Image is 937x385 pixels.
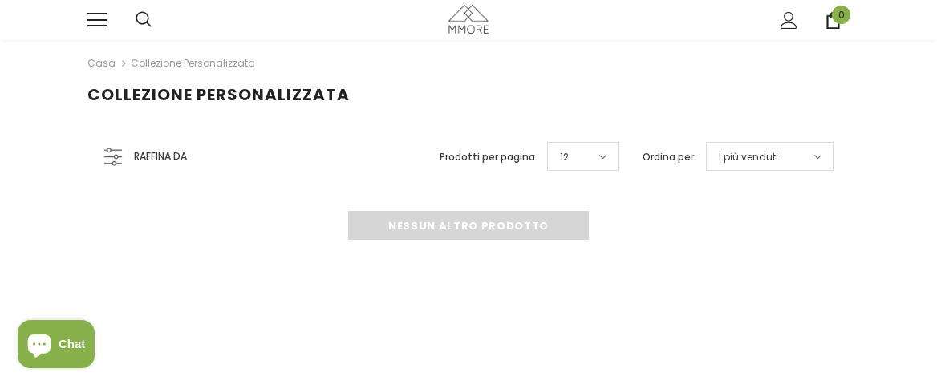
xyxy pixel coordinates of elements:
span: 0 [832,6,850,24]
span: Collezione personalizzata [87,83,350,106]
label: Ordina per [643,149,694,165]
a: Casa [87,54,116,73]
img: Casi MMORE [448,5,489,33]
span: I più venduti [719,149,778,165]
inbox-online-store-chat: Shopify online store chat [13,320,99,372]
span: Raffina da [134,148,187,165]
label: Prodotti per pagina [440,149,535,165]
a: 0 [825,12,842,29]
a: Collezione personalizzata [131,56,255,70]
span: 12 [560,149,569,165]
